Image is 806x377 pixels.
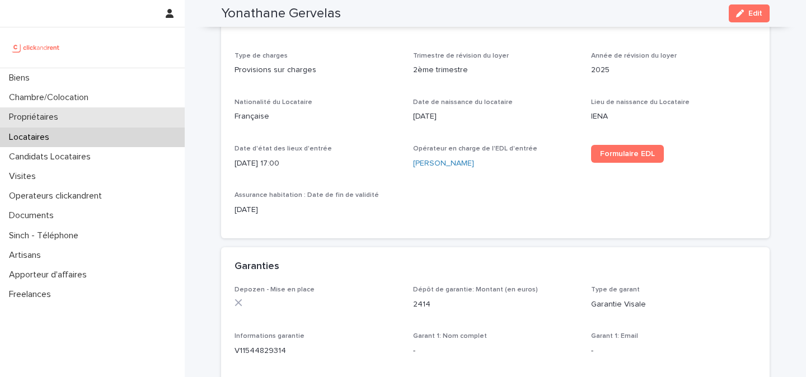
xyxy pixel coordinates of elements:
h2: Yonathane Gervelas [221,6,341,22]
h2: Garanties [235,261,279,273]
p: Sinch - Téléphone [4,230,87,241]
p: Candidats Locataires [4,152,100,162]
p: IENA [591,111,756,122]
p: - [591,345,756,357]
p: Chambre/Colocation [4,92,97,103]
a: Formulaire EDL [591,145,664,163]
span: Informations garantie [235,333,304,340]
p: Propriétaires [4,112,67,122]
span: Edit [748,10,762,17]
p: 2ème trimestre [413,64,578,76]
button: Edit [729,4,770,22]
p: Locataires [4,132,58,143]
span: Type de garant [591,286,640,293]
p: [DATE] [235,204,400,216]
img: UCB0brd3T0yccxBKYDjQ [9,36,63,59]
span: Depozen - Mise en place [235,286,315,293]
span: Date d'état des lieux d'entrée [235,145,332,152]
p: Artisans [4,250,50,261]
p: Visites [4,171,45,182]
p: Apporteur d'affaires [4,270,96,280]
p: Française [235,111,400,122]
p: Provisions sur charges [235,64,400,76]
span: Date de naissance du locataire [413,99,513,106]
span: Garant 1: Email [591,333,638,340]
p: Freelances [4,289,60,300]
p: [DATE] [413,111,578,122]
p: Biens [4,73,39,83]
p: 2414 [413,299,578,310]
span: Assurance habitation : Date de fin de validité [235,192,379,199]
p: Operateurs clickandrent [4,191,111,201]
p: 2025 [591,64,756,76]
span: Nationalité du Locataire [235,99,312,106]
p: [DATE] 17:00 [235,158,400,169]
p: V11544829314 [235,345,400,357]
p: Garantie Visale [591,299,756,310]
span: Garant 1: Nom complet [413,333,487,340]
span: Année de révision du loyer [591,53,677,59]
span: Opérateur en charge de l'EDL d'entrée [413,145,537,152]
a: [PERSON_NAME] [413,158,474,169]
span: Type de charges [235,53,288,59]
p: Documents [4,210,63,221]
span: Lieu de naissance du Locataire [591,99,690,106]
span: Formulaire EDL [600,150,655,158]
span: Dépôt de garantie: Montant (en euros) [413,286,538,293]
p: - [413,345,578,357]
span: Trimestre de révision du loyer [413,53,509,59]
